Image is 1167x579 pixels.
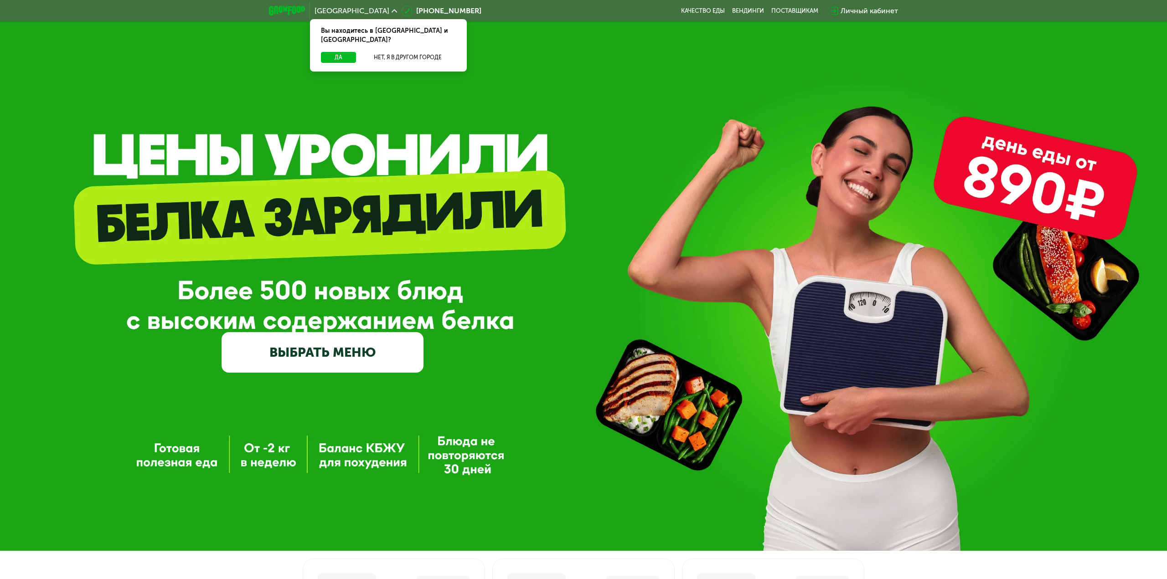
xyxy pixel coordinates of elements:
a: Вендинги [732,7,764,15]
span: [GEOGRAPHIC_DATA] [315,7,389,15]
button: Да [321,52,356,63]
a: Качество еды [681,7,725,15]
a: ВЫБРАТЬ МЕНЮ [222,332,423,373]
div: Личный кабинет [841,5,898,16]
button: Нет, я в другом городе [360,52,456,63]
div: поставщикам [771,7,818,15]
div: Вы находитесь в [GEOGRAPHIC_DATA] и [GEOGRAPHIC_DATA]? [310,19,467,52]
a: [PHONE_NUMBER] [402,5,481,16]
